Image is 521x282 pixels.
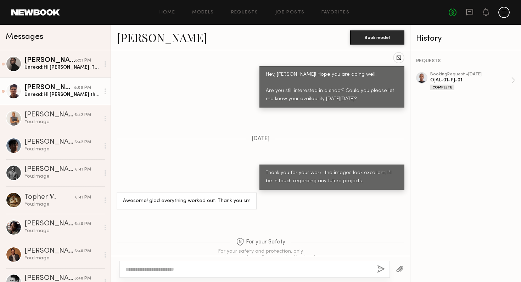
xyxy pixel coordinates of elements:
[117,30,207,45] a: [PERSON_NAME]
[75,57,91,64] div: 8:51 PM
[74,275,91,282] div: 6:40 PM
[75,194,91,201] div: 6:41 PM
[24,64,100,71] div: Unread: Hi [PERSON_NAME]. Thank you for reaching out to me. I’m interested in this shoot and comf...
[74,112,91,119] div: 6:42 PM
[350,34,404,40] a: Book model
[416,35,515,43] div: History
[24,228,100,234] div: You: Image
[430,72,511,77] div: booking Request • [DATE]
[123,197,251,205] div: Awesome! glad everything worked out. Thank you sm
[24,119,100,125] div: You: Image
[24,91,100,98] div: Unread: Hi [PERSON_NAME] thanks for reaching out! What would be the rate for this job if you don’...
[350,30,404,45] button: Book model
[24,166,75,173] div: [PERSON_NAME]
[321,10,349,15] a: Favorites
[231,10,258,15] a: Requests
[266,71,398,103] div: Hey, [PERSON_NAME]! Hope you are doing well. Are you still interested in a shoot? Could you pleas...
[192,10,214,15] a: Models
[204,248,317,261] div: For your safety and protection, only communicate and pay directly within Newbook
[74,139,91,146] div: 6:42 PM
[75,166,91,173] div: 6:41 PM
[24,275,74,282] div: [PERSON_NAME]
[236,238,285,247] span: For your Safety
[159,10,175,15] a: Home
[24,146,100,152] div: You: Image
[24,201,100,208] div: You: Image
[252,136,270,142] span: [DATE]
[74,248,91,255] div: 6:40 PM
[24,173,100,180] div: You: Image
[6,33,43,41] span: Messages
[24,193,75,201] div: Topher 𝐕.
[24,139,74,146] div: [PERSON_NAME]
[430,85,454,90] div: Complete
[74,85,91,91] div: 8:08 PM
[24,111,74,119] div: [PERSON_NAME] O.
[430,77,511,84] div: OJAL-01-PJ-01
[24,220,74,228] div: [PERSON_NAME]
[266,169,398,185] div: Thank you for your work—the images look excellent. I’ll be in touch regarding any future projects.
[24,57,75,64] div: [PERSON_NAME]
[416,59,515,64] div: REQUESTS
[275,10,305,15] a: Job Posts
[24,255,100,261] div: You: Image
[24,248,74,255] div: [PERSON_NAME]
[24,84,74,91] div: [PERSON_NAME]
[430,72,515,90] a: bookingRequest •[DATE]OJAL-01-PJ-01Complete
[74,221,91,228] div: 6:40 PM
